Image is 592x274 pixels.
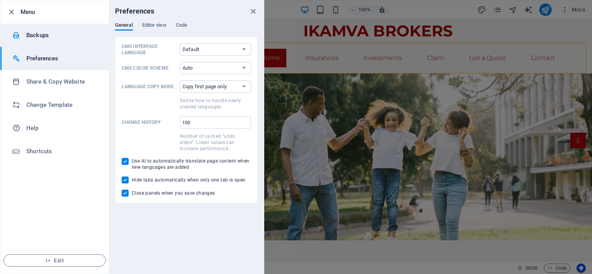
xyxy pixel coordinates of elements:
[26,100,98,110] h6: Change Template
[180,133,251,152] p: Number of cached “undo steps”. Lower values can increase performance.
[122,119,177,125] p: Change history
[122,65,177,71] p: CMS Color Scheme
[180,116,251,128] input: Change historyNumber of cached “undo steps”. Lower values can increase performance.
[26,31,98,40] h6: Backups
[132,190,215,196] span: Close panels when you save changes
[176,21,187,31] span: Code
[122,84,177,90] p: Language Copy Mode
[26,77,98,86] h6: Share & Copy Website
[132,177,246,183] span: Hide tabs automatically when only one tab is open
[180,80,251,93] select: Language Copy ModeDefine how to handle newly created languages.
[26,147,98,156] h6: Shortcuts
[180,62,251,74] select: CMS Color Scheme
[180,43,251,56] select: CMS Interface Language
[21,7,103,17] h6: Menu
[0,116,109,140] a: Help
[115,7,155,16] h6: Preferences
[142,21,167,31] span: Editor view
[132,158,251,170] span: Use AI to automatically translate page content when new languages are added
[122,43,177,56] p: CMS Interface Language
[26,123,98,133] h6: Help
[115,21,133,31] span: General
[3,254,106,267] button: Exit
[180,98,251,110] p: Define how to handle newly created languages.
[248,7,258,16] button: close
[26,54,98,63] h6: Preferences
[10,257,99,264] span: Exit
[115,22,258,37] div: Preferences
